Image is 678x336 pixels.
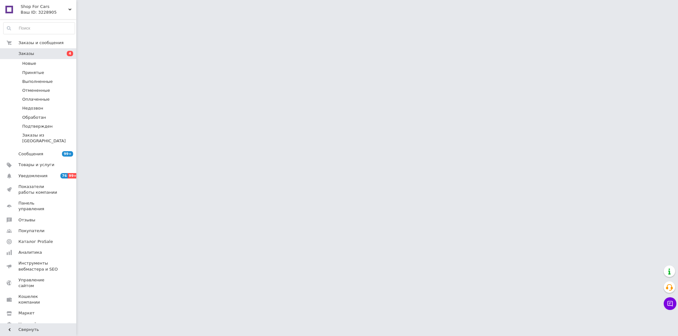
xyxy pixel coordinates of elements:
[3,23,75,34] input: Поиск
[18,294,59,305] span: Кошелек компании
[18,173,47,179] span: Уведомления
[22,61,36,66] span: Новые
[22,70,44,76] span: Принятые
[22,115,46,120] span: Обработан
[22,79,53,84] span: Выполненные
[22,105,43,111] span: Недозвон
[18,200,59,212] span: Панель управления
[22,124,52,129] span: Подтвержден
[68,173,78,178] span: 99+
[18,277,59,289] span: Управление сайтом
[22,132,74,144] span: Заказы из [GEOGRAPHIC_DATA]
[18,51,34,57] span: Заказы
[18,184,59,195] span: Показатели работы компании
[18,228,45,234] span: Покупатели
[22,97,50,102] span: Оплаченные
[18,217,35,223] span: Отзывы
[18,40,64,46] span: Заказы и сообщения
[18,151,43,157] span: Сообщения
[22,88,50,93] span: Отмененные
[18,250,42,255] span: Аналитика
[18,310,35,316] span: Маркет
[67,51,73,56] span: 4
[21,10,76,15] div: Ваш ID: 3228905
[18,239,53,245] span: Каталог ProSale
[18,260,59,272] span: Инструменты вебмастера и SEO
[21,4,68,10] span: Shop For Cars
[18,162,54,168] span: Товары и услуги
[664,297,676,310] button: Чат с покупателем
[62,151,73,157] span: 99+
[18,321,42,327] span: Настройки
[60,173,68,178] span: 76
